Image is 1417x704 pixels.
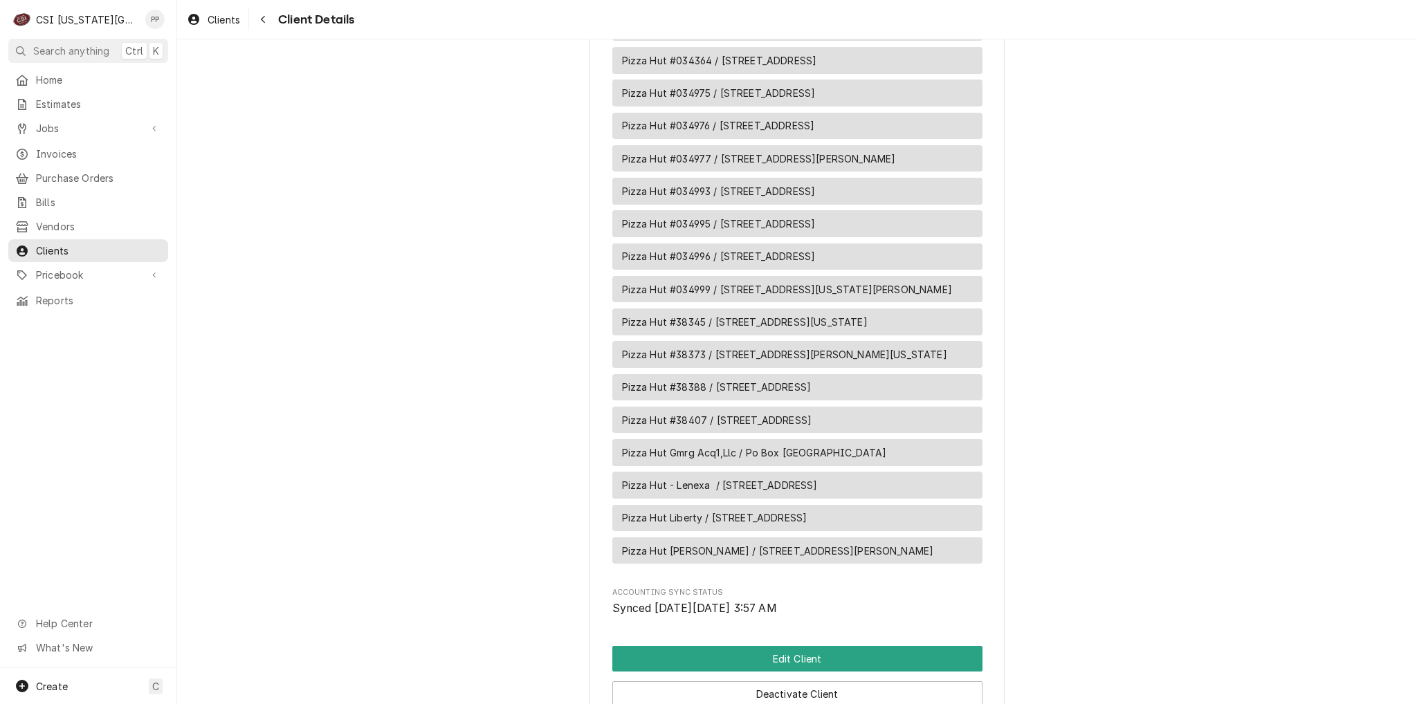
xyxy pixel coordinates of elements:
div: Service Location [612,47,982,74]
a: Clients [8,239,168,262]
div: Service Location [612,472,982,499]
a: Home [8,68,168,91]
span: Pizza Hut #034995 / [STREET_ADDRESS] [622,216,816,231]
span: Pizza Hut #034999 / [STREET_ADDRESS][US_STATE][PERSON_NAME] [622,282,952,297]
a: Estimates [8,93,168,115]
span: Pizza Hut #034996 / [STREET_ADDRESS] [622,249,816,263]
div: Service Location [612,341,982,368]
a: Purchase Orders [8,167,168,189]
span: Pizza Hut #034976 / [STREET_ADDRESS] [622,118,815,133]
a: Bills [8,191,168,214]
button: Navigate back [252,8,274,30]
div: Service Location [612,178,982,205]
div: PP [145,10,165,29]
div: Service Location [612,145,982,172]
span: Reports [36,293,161,308]
span: Pizza Hut #034975 / [STREET_ADDRESS] [622,86,816,100]
a: Go to Help Center [8,612,168,635]
a: Invoices [8,142,168,165]
span: Search anything [33,44,109,58]
span: Vendors [36,219,161,234]
div: Service Location [612,80,982,106]
span: Estimates [36,97,161,111]
span: Pizza Hut Liberty / [STREET_ADDRESS] [622,510,807,525]
div: Service Location [612,243,982,270]
span: Synced [DATE][DATE] 3:57 AM [612,602,777,615]
a: Vendors [8,215,168,238]
button: Edit Client [612,646,982,671]
div: CSI Kansas City.'s Avatar [12,10,32,29]
a: Go to Pricebook [8,263,168,286]
div: Accounting Sync Status [612,587,982,617]
div: Service Location [612,113,982,140]
span: Accounting Sync Status [612,587,982,598]
div: Philip Potter's Avatar [145,10,165,29]
span: Bills [36,195,161,210]
div: Service Location [612,210,982,237]
div: Service Location [612,374,982,401]
span: What's New [36,640,160,655]
div: Service Location [612,308,982,335]
div: Service Location [612,505,982,532]
span: K [153,44,159,58]
a: Reports [8,289,168,312]
span: Pizza Hut - Lenexa / [STREET_ADDRESS] [622,478,818,492]
span: Pizza Hut [PERSON_NAME] / [STREET_ADDRESS][PERSON_NAME] [622,544,934,558]
div: Service Location [612,276,982,303]
span: Help Center [36,616,160,631]
span: Pizza Hut #38388 / [STREET_ADDRESS] [622,380,812,394]
div: Button Group Row [612,646,982,671]
span: Jobs [36,121,140,136]
span: Ctrl [125,44,143,58]
span: Invoices [36,147,161,161]
div: Service Location [612,537,982,564]
span: Pizza Hut #38345 / [STREET_ADDRESS][US_STATE] [622,315,868,329]
button: Search anythingCtrlK [8,39,168,63]
span: Clients [208,12,240,27]
span: Accounting Sync Status [612,600,982,617]
span: Pizza Hut #034977 / [STREET_ADDRESS][PERSON_NAME] [622,151,896,166]
span: Pizza Hut #034993 / [STREET_ADDRESS] [622,184,816,198]
span: Pizza Hut #034364 / [STREET_ADDRESS] [622,53,817,68]
span: C [152,679,159,694]
span: Home [36,73,161,87]
a: Go to Jobs [8,117,168,140]
span: Pizza Hut #38373 / [STREET_ADDRESS][PERSON_NAME][US_STATE] [622,347,947,362]
span: Purchase Orders [36,171,161,185]
div: Service Location [612,407,982,434]
span: Clients [36,243,161,258]
div: Service Location [612,439,982,466]
div: C [12,10,32,29]
span: Create [36,680,68,692]
span: Client Details [274,10,354,29]
span: Pricebook [36,268,140,282]
span: Pizza Hut #38407 / [STREET_ADDRESS] [622,413,812,427]
a: Go to What's New [8,636,168,659]
div: CSI [US_STATE][GEOGRAPHIC_DATA]. [36,12,138,27]
a: Clients [181,8,246,31]
span: Pizza Hut Gmrg Acq1,Llc / Po Box [GEOGRAPHIC_DATA] [622,445,887,460]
